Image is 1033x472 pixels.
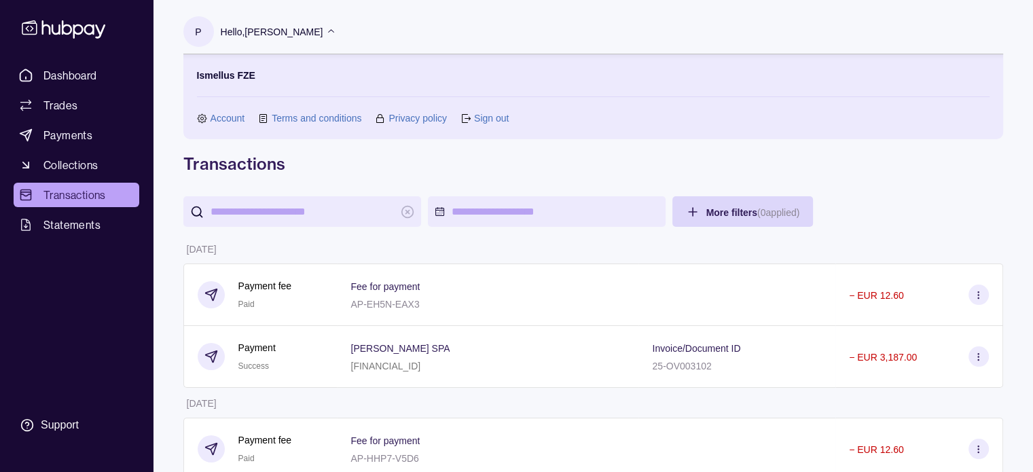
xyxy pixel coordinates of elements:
[14,93,139,117] a: Trades
[211,196,394,227] input: search
[221,24,323,39] p: Hello, [PERSON_NAME]
[14,213,139,237] a: Statements
[43,217,101,233] span: Statements
[652,361,711,371] p: 25-OV003102
[187,244,217,255] p: [DATE]
[272,111,361,126] a: Terms and conditions
[757,207,799,218] p: ( 0 applied)
[350,435,420,446] p: Fee for payment
[350,299,419,310] p: AP-EH5N-EAX3
[195,24,201,39] p: P
[187,398,217,409] p: [DATE]
[350,343,450,354] p: [PERSON_NAME] SPA
[350,361,420,371] p: [FINANCIAL_ID]
[43,97,77,113] span: Trades
[14,123,139,147] a: Payments
[238,340,276,355] p: Payment
[672,196,814,227] button: More filters(0applied)
[238,361,269,371] span: Success
[211,111,245,126] a: Account
[43,127,92,143] span: Payments
[14,63,139,88] a: Dashboard
[14,183,139,207] a: Transactions
[849,290,904,301] p: − EUR 12.60
[183,153,1003,175] h1: Transactions
[197,68,255,83] p: Ismellus FZE
[849,352,917,363] p: − EUR 3,187.00
[388,111,447,126] a: Privacy policy
[238,433,292,448] p: Payment fee
[43,157,98,173] span: Collections
[43,67,97,84] span: Dashboard
[238,299,255,309] span: Paid
[43,187,106,203] span: Transactions
[350,281,420,292] p: Fee for payment
[849,444,904,455] p: − EUR 12.60
[350,453,418,464] p: AP-HHP7-V5D6
[41,418,79,433] div: Support
[14,411,139,439] a: Support
[14,153,139,177] a: Collections
[652,343,740,354] p: Invoice/Document ID
[474,111,509,126] a: Sign out
[238,278,292,293] p: Payment fee
[706,207,800,218] span: More filters
[238,454,255,463] span: Paid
